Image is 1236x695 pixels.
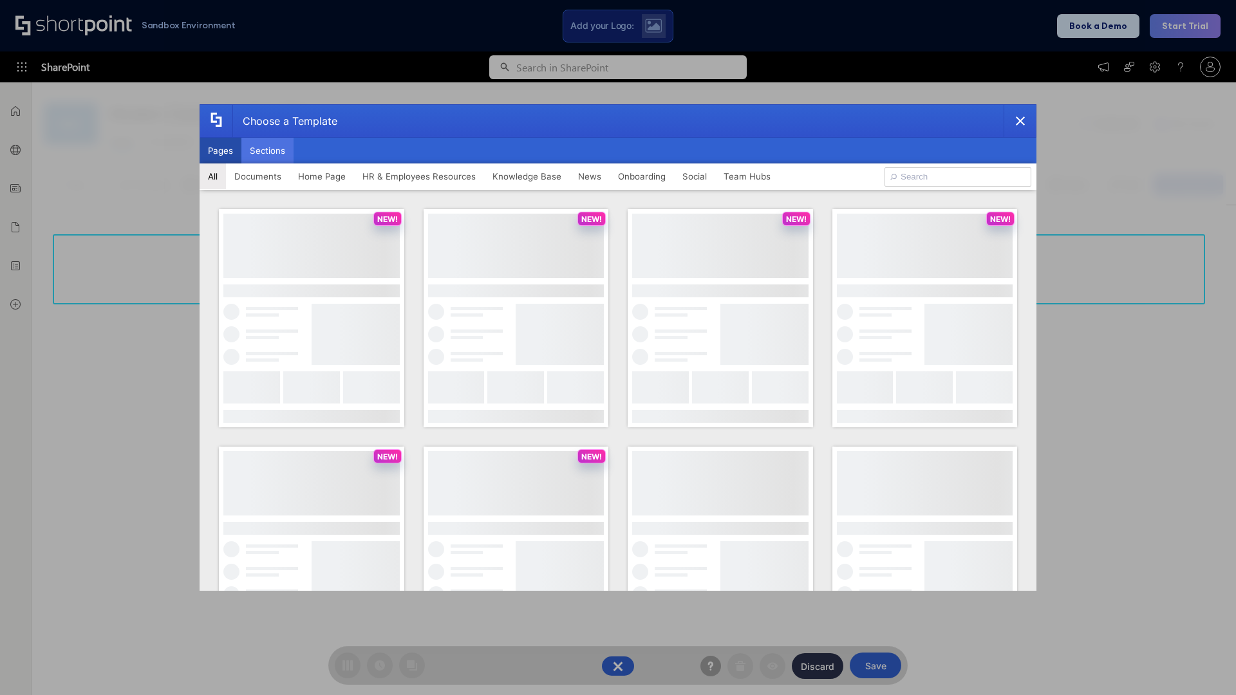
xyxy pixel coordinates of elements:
[200,163,226,189] button: All
[377,214,398,224] p: NEW!
[610,163,674,189] button: Onboarding
[581,214,602,224] p: NEW!
[226,163,290,189] button: Documents
[290,163,354,189] button: Home Page
[990,214,1011,224] p: NEW!
[581,452,602,461] p: NEW!
[1004,546,1236,695] iframe: Chat Widget
[354,163,484,189] button: HR & Employees Resources
[200,104,1036,591] div: template selector
[200,138,241,163] button: Pages
[885,167,1031,187] input: Search
[232,105,337,137] div: Choose a Template
[241,138,294,163] button: Sections
[484,163,570,189] button: Knowledge Base
[674,163,715,189] button: Social
[570,163,610,189] button: News
[715,163,779,189] button: Team Hubs
[377,452,398,461] p: NEW!
[786,214,807,224] p: NEW!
